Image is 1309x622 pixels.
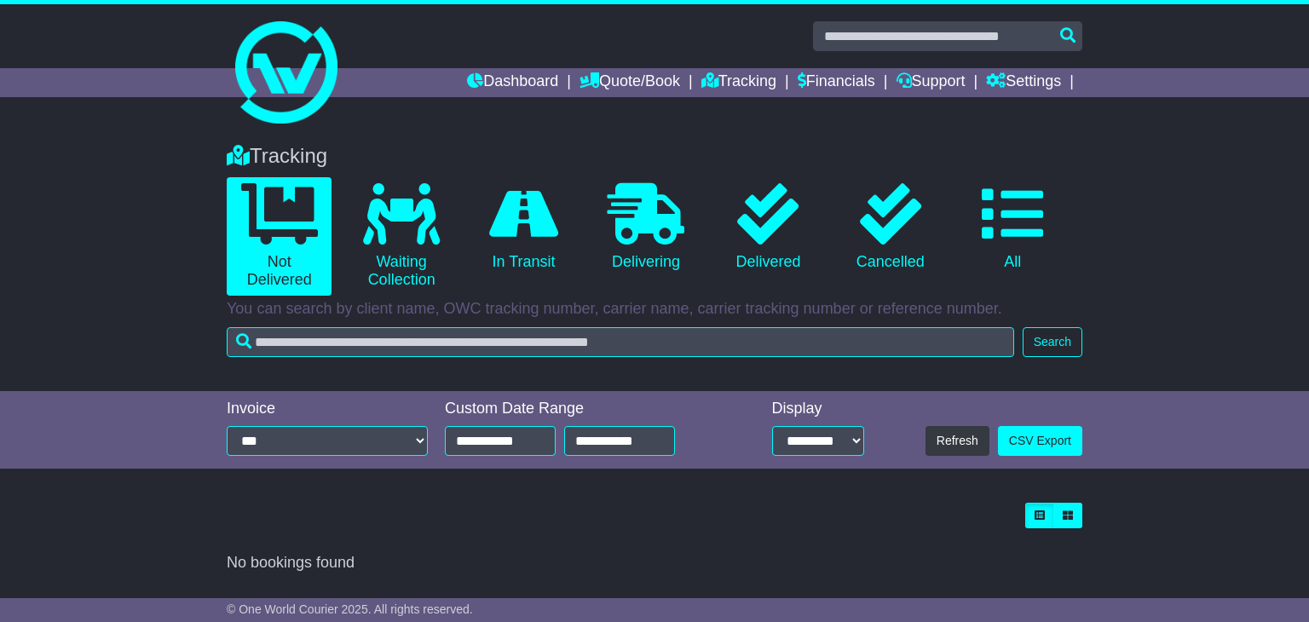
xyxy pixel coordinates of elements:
a: CSV Export [998,426,1082,456]
a: Delivered [716,177,821,278]
div: Display [772,400,864,418]
a: Settings [986,68,1061,97]
a: Dashboard [467,68,558,97]
a: Support [897,68,966,97]
a: All [960,177,1065,278]
a: Quote/Book [580,68,680,97]
div: Tracking [218,144,1091,169]
span: © One World Courier 2025. All rights reserved. [227,602,473,616]
a: In Transit [471,177,576,278]
a: Waiting Collection [349,177,453,296]
button: Refresh [926,426,989,456]
a: Financials [798,68,875,97]
p: You can search by client name, OWC tracking number, carrier name, carrier tracking number or refe... [227,300,1082,319]
div: Custom Date Range [445,400,718,418]
a: Cancelled [838,177,943,278]
div: Invoice [227,400,428,418]
button: Search [1023,327,1082,357]
a: Delivering [593,177,698,278]
a: Tracking [701,68,776,97]
div: No bookings found [227,554,1082,573]
a: Not Delivered [227,177,332,296]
